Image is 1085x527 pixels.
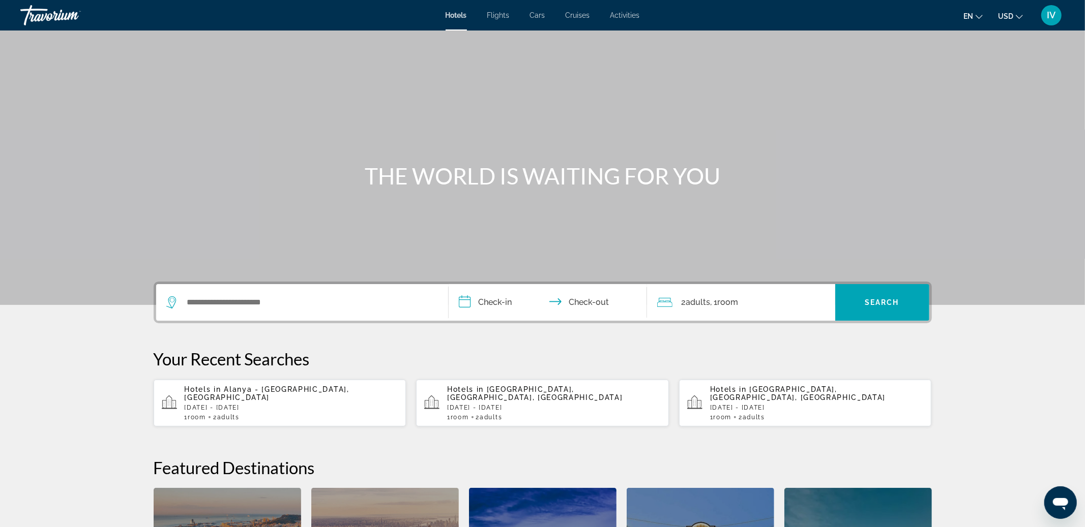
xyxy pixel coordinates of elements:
h1: THE WORLD IS WAITING FOR YOU [352,163,734,189]
span: 1 [447,414,468,421]
button: Travelers: 2 adults, 0 children [647,284,835,321]
span: 2 [213,414,240,421]
button: User Menu [1038,5,1065,26]
button: Change language [963,9,983,23]
p: [DATE] - [DATE] [185,404,398,411]
span: Adults [480,414,502,421]
span: en [963,12,973,20]
a: Cars [530,11,545,19]
div: Search widget [156,284,929,321]
a: Travorium [20,2,122,28]
p: Your Recent Searches [154,349,932,369]
span: Hotels in [185,385,221,393]
p: [DATE] - [DATE] [447,404,661,411]
span: IV [1047,10,1056,20]
span: Alanya - [GEOGRAPHIC_DATA], [GEOGRAPHIC_DATA] [185,385,349,401]
span: [GEOGRAPHIC_DATA], [GEOGRAPHIC_DATA], [GEOGRAPHIC_DATA] [447,385,623,401]
span: Adults [686,297,711,307]
span: Room [714,414,732,421]
span: Search [865,298,899,306]
span: Hotels in [710,385,747,393]
span: Adults [743,414,765,421]
a: Cruises [566,11,590,19]
a: Flights [487,11,510,19]
iframe: Кнопка запуска окна обмена сообщениями [1044,486,1077,519]
span: Room [188,414,206,421]
span: 1 [710,414,731,421]
span: 2 [682,295,711,309]
button: Hotels in [GEOGRAPHIC_DATA], [GEOGRAPHIC_DATA], [GEOGRAPHIC_DATA][DATE] - [DATE]1Room2Adults [679,379,932,427]
span: , 1 [711,295,739,309]
span: 2 [476,414,503,421]
span: USD [998,12,1013,20]
span: 1 [185,414,206,421]
span: Adults [217,414,240,421]
span: Room [451,414,469,421]
a: Activities [610,11,640,19]
span: 2 [739,414,765,421]
button: Search [835,284,929,321]
span: Room [718,297,739,307]
button: Change currency [998,9,1023,23]
h2: Featured Destinations [154,457,932,478]
button: Hotels in Alanya - [GEOGRAPHIC_DATA], [GEOGRAPHIC_DATA][DATE] - [DATE]1Room2Adults [154,379,406,427]
span: Hotels in [447,385,484,393]
a: Hotels [446,11,467,19]
button: Check in and out dates [449,284,647,321]
p: [DATE] - [DATE] [710,404,924,411]
button: Hotels in [GEOGRAPHIC_DATA], [GEOGRAPHIC_DATA], [GEOGRAPHIC_DATA][DATE] - [DATE]1Room2Adults [416,379,669,427]
span: [GEOGRAPHIC_DATA], [GEOGRAPHIC_DATA], [GEOGRAPHIC_DATA] [710,385,886,401]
